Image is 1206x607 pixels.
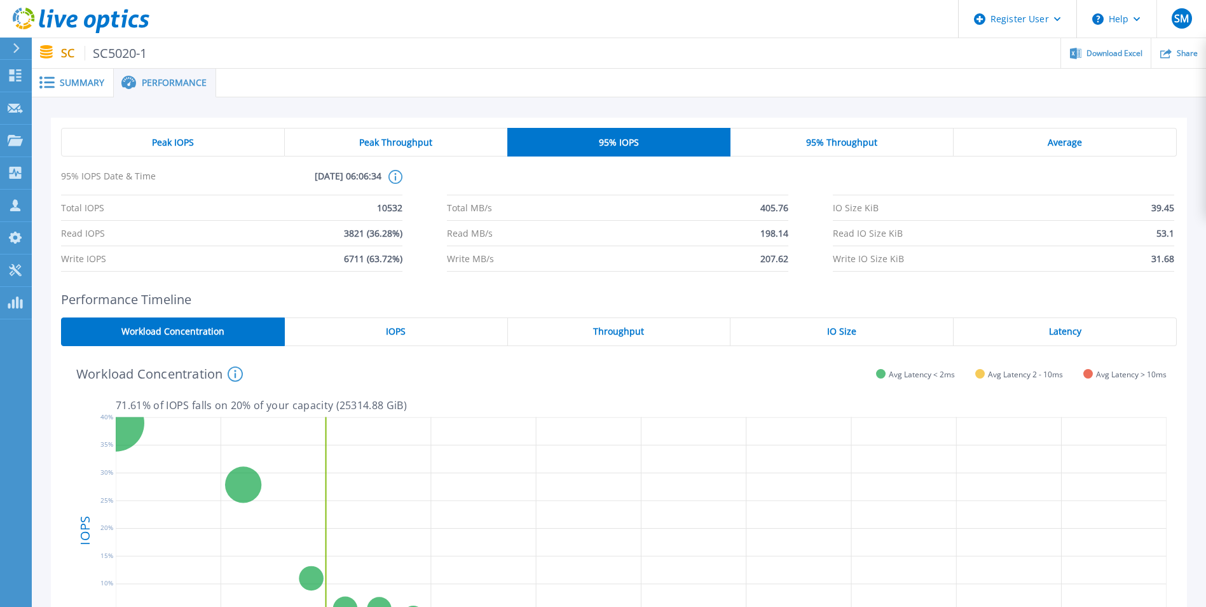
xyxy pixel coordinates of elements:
h2: Performance Timeline [61,292,1177,307]
span: Total IOPS [61,195,104,220]
span: Workload Concentration [121,326,224,337]
span: Latency [1049,326,1081,337]
span: Share [1177,50,1198,57]
span: 405.76 [760,195,788,220]
span: 53.1 [1156,221,1174,246]
span: Read IOPS [61,221,105,246]
span: 31.68 [1151,246,1174,271]
span: 6711 (63.72%) [344,246,402,271]
span: 3821 (36.28%) [344,221,402,246]
span: 198.14 [760,221,788,246]
span: Average [1048,137,1082,148]
text: 10% [100,579,113,588]
span: SC5020-1 [85,46,147,60]
span: Peak Throughput [359,137,432,148]
span: IOPS [386,326,406,337]
span: Download Excel [1086,50,1142,57]
span: 95% IOPS Date & Time [61,170,221,195]
text: 40% [100,412,113,421]
span: Summary [60,78,104,87]
text: 35% [100,440,113,449]
span: IO Size [827,326,856,337]
p: SC [61,46,147,60]
span: Avg Latency 2 - 10ms [988,370,1063,379]
p: 71.61 % of IOPS falls on 20 % of your capacity ( 25314.88 GiB ) [116,400,1167,411]
span: Read IO Size KiB [833,221,903,246]
span: 207.62 [760,246,788,271]
span: Read MB/s [447,221,493,246]
span: Avg Latency < 2ms [889,370,955,379]
span: [DATE] 06:06:34 [221,170,381,195]
span: Total MB/s [447,195,492,220]
span: Peak IOPS [152,137,194,148]
span: Throughput [593,326,644,337]
span: IO Size KiB [833,195,879,220]
span: Write MB/s [447,246,494,271]
text: 30% [100,468,113,477]
h4: IOPS [79,483,92,578]
span: 95% Throughput [806,137,877,148]
span: Performance [142,78,207,87]
span: SM [1174,13,1189,24]
span: Write IOPS [61,246,106,271]
h4: Workload Concentration [76,366,243,382]
span: 39.45 [1151,195,1174,220]
span: Write IO Size KiB [833,246,904,271]
span: Avg Latency > 10ms [1096,370,1167,379]
span: 10532 [377,195,402,220]
span: 95% IOPS [599,137,639,148]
